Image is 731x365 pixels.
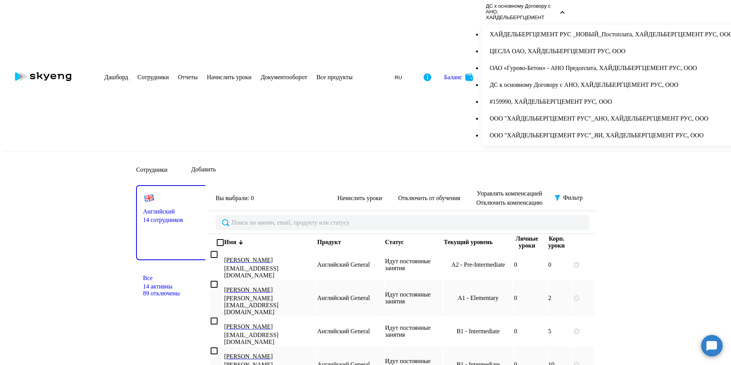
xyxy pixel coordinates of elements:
a: Сотрудники [138,74,169,80]
a: Английский14 сотрудников [136,185,213,260]
td: 0 [548,250,572,279]
p: 14 активны [143,283,206,290]
p: [PERSON_NAME] [224,287,310,293]
td: B1 - Intermediate [443,317,513,346]
div: Продукт [317,239,341,246]
p: [PERSON_NAME] [224,323,310,330]
p: ДС к основному Договору с АНО, ХАЙДЕЛЬБЕРГЦЕМЕНТ РУС, ООО [486,3,557,21]
a: Начислить уроки [207,74,252,80]
p: [PERSON_NAME] [224,257,310,264]
p: Идут постоянные занятия [385,291,442,305]
span: Английский General [317,328,370,334]
h1: Сотрудники [136,166,167,173]
input: Поиск по имени, email, продукту или статусу [216,215,589,230]
a: [PERSON_NAME] [224,353,316,360]
div: Текущий уровень [444,239,493,246]
a: Документооборот [261,74,307,80]
span: Вы выбрали: 0 [216,195,254,202]
img: english [143,192,155,204]
p: [PERSON_NAME][EMAIL_ADDRESS][DOMAIN_NAME] [224,295,316,316]
div: Статус [385,239,404,246]
a: [PERSON_NAME] [224,323,316,330]
div: Баланс [444,74,462,81]
td: 0 [513,280,547,316]
td: 0 [513,250,547,279]
div: Добавить [191,166,216,173]
div: Текущий уровень [444,239,513,246]
div: Корп. уроки [548,235,572,249]
div: Личные уроки [514,235,539,249]
span: RU [395,75,402,80]
button: ДС к основному Договору с АНО, ХАЙДЕЛЬБЕРГЦЕМЕНТ РУС, ООО [482,3,569,21]
img: balance [465,73,473,81]
h3: Английский [143,208,206,215]
p: [EMAIL_ADDRESS][DOMAIN_NAME] [224,265,316,279]
div: Статус [385,239,442,246]
a: [PERSON_NAME] [224,287,316,293]
span: Английский General [317,261,370,268]
p: [EMAIL_ADDRESS][DOMAIN_NAME] [224,332,316,345]
p: 89 отключены [143,290,206,297]
span: Английский General [317,295,370,301]
a: Дашборд [104,74,128,80]
button: Фильтр [549,191,589,205]
p: Идут постоянные занятия [385,324,442,338]
div: Продукт [317,239,383,246]
td: 0 [513,317,547,346]
td: A1 - Elementary [443,280,513,316]
p: 14 сотрудников [143,217,206,223]
a: Отчеты [178,74,198,80]
div: Фильтр [563,194,583,201]
div: Личные уроки [514,235,546,249]
p: [PERSON_NAME] [224,353,310,360]
td: A2 - Pre-Intermediate [443,250,513,279]
div: Имя [224,239,316,246]
a: [PERSON_NAME] [224,257,316,264]
h3: Все [143,275,206,282]
button: Балансbalance [440,70,478,85]
a: Все продукты [317,74,353,80]
button: Добавить [177,163,222,177]
div: Имя [224,239,236,246]
td: 2 [548,280,572,316]
button: RU [389,70,415,85]
a: Все14 активны89 отключены [136,266,213,341]
p: Идут постоянные занятия [385,258,442,272]
div: Корп. уроки [548,235,565,249]
td: 5 [548,317,572,346]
